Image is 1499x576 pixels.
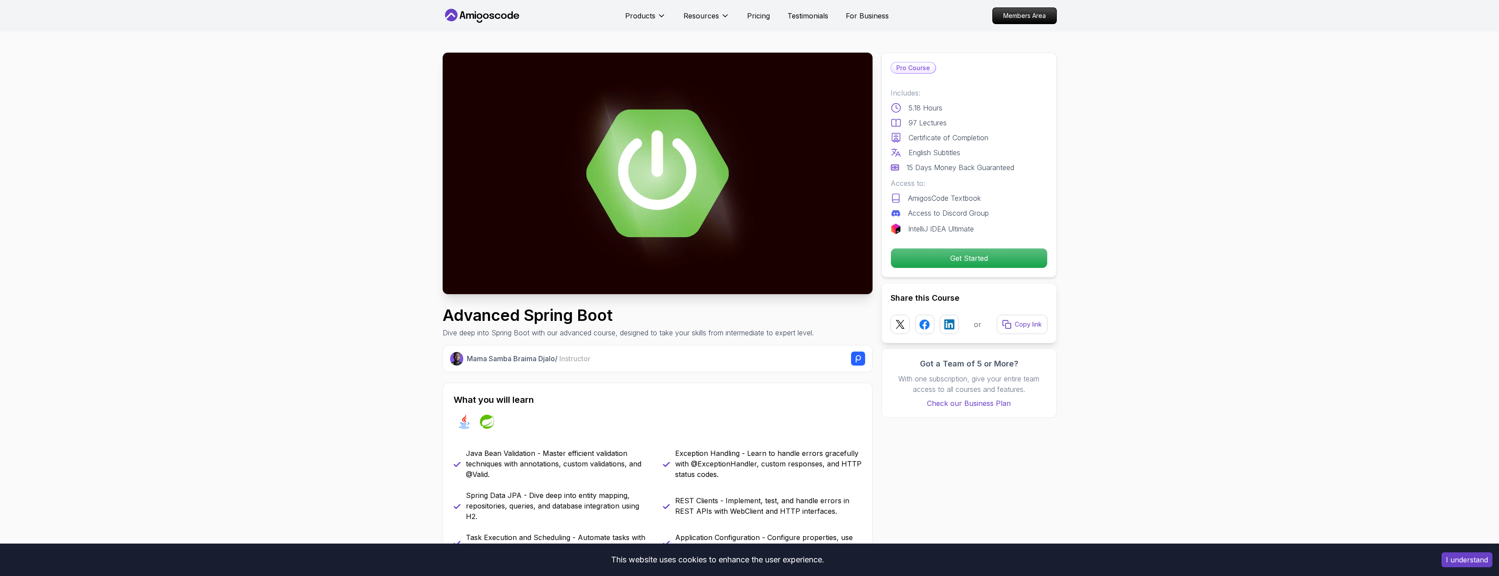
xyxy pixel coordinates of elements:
button: Products [625,11,666,28]
p: Dive deep into Spring Boot with our advanced course, designed to take your skills from intermedia... [443,327,814,338]
p: Members Area [993,8,1056,24]
p: or [974,319,981,330]
p: Access to: [891,178,1048,188]
p: Application Configuration - Configure properties, use environment variables, and manage Spring pr... [675,532,862,553]
p: REST Clients - Implement, test, and handle errors in REST APIs with WebClient and HTTP interfaces. [675,495,862,516]
img: java logo [457,415,471,429]
h1: Advanced Spring Boot [443,306,814,324]
p: Certificate of Completion [909,132,988,143]
p: Mama Samba Braima Djalo / [467,353,590,364]
img: spring logo [480,415,494,429]
span: Instructor [559,354,590,363]
a: For Business [846,11,889,21]
p: Copy link [1015,320,1042,329]
button: Get Started [891,248,1048,268]
p: AmigosCode Textbook [908,193,981,203]
p: Task Execution and Scheduling - Automate tasks with cron expressions, thread pools, and @Async. [466,532,652,553]
img: Nelson Djalo [450,352,464,366]
a: Testimonials [787,11,828,21]
h3: Got a Team of 5 or More? [891,358,1048,370]
a: Members Area [992,7,1057,24]
h2: What you will learn [454,394,862,406]
p: Spring Data JPA - Dive deep into entity mapping, repositories, queries, and database integration ... [466,490,652,522]
p: IntelliJ IDEA Ultimate [908,224,974,234]
button: Copy link [997,315,1048,334]
a: Pricing [747,11,770,21]
div: This website uses cookies to enhance the user experience. [7,550,1428,569]
p: Pro Course [891,63,935,73]
p: Includes: [891,88,1048,98]
p: With one subscription, give your entire team access to all courses and features. [891,373,1048,395]
p: Access to Discord Group [908,208,989,218]
p: Resources [683,11,719,21]
a: Check our Business Plan [891,398,1048,409]
p: 15 Days Money Back Guaranteed [906,162,1014,173]
p: Get Started [891,249,1047,268]
h2: Share this Course [891,292,1048,304]
button: Accept cookies [1442,552,1492,567]
p: English Subtitles [909,147,960,158]
p: Java Bean Validation - Master efficient validation techniques with annotations, custom validation... [466,448,652,480]
p: 5.18 Hours [909,103,942,113]
p: Exception Handling - Learn to handle errors gracefully with @ExceptionHandler, custom responses, ... [675,448,862,480]
img: jetbrains logo [891,224,901,234]
img: advanced-spring-boot_thumbnail [443,53,873,294]
button: Resources [683,11,730,28]
p: 97 Lectures [909,117,947,128]
p: Products [625,11,655,21]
